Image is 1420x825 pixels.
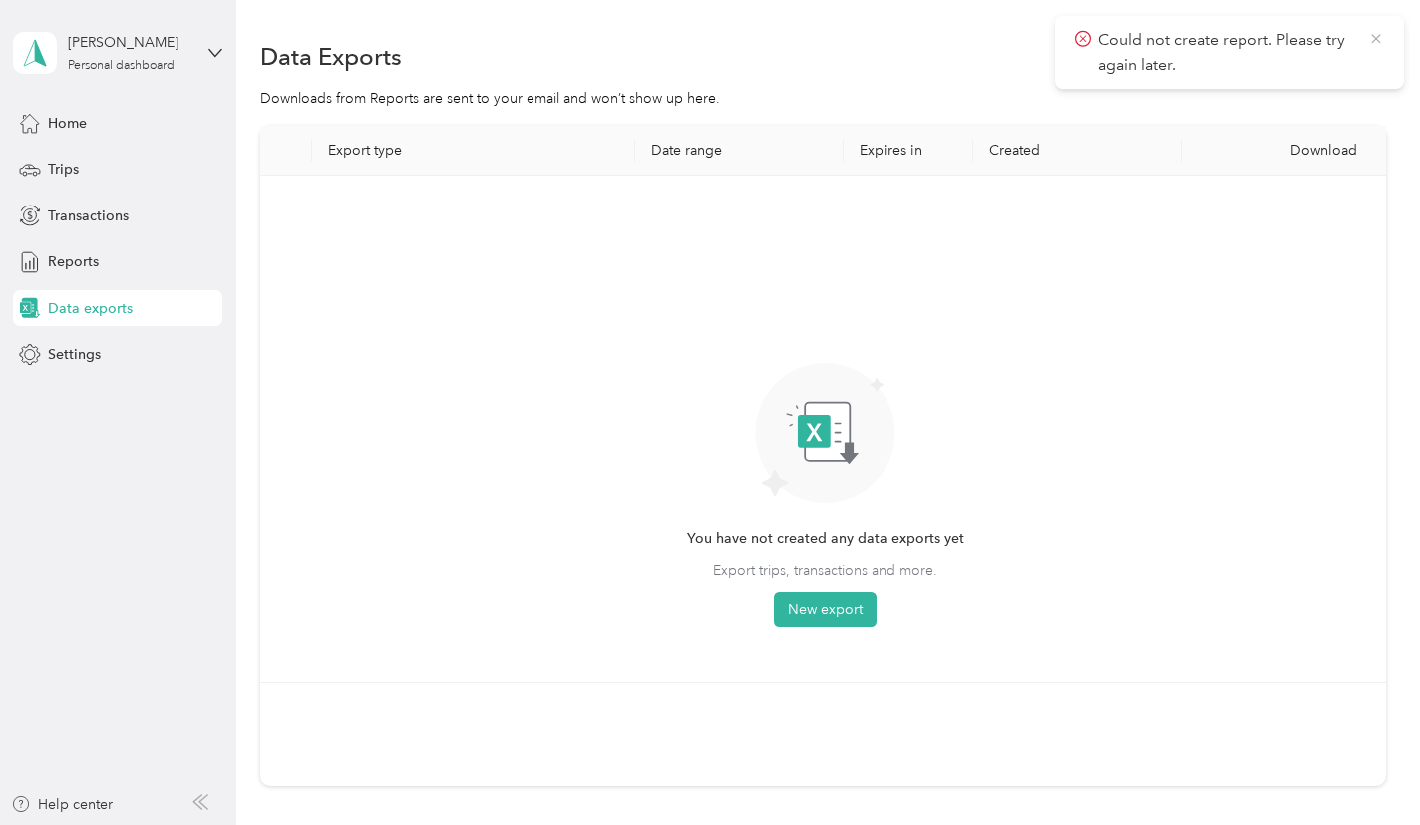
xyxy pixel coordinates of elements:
span: Export trips, transactions and more. [713,560,937,581]
button: Help center [11,794,113,815]
span: Home [48,113,87,134]
span: You have not created any data exports yet [687,528,964,550]
p: Could not create report. Please try again later. [1098,28,1353,77]
button: New export [774,592,877,627]
th: Created [973,126,1182,176]
div: Personal dashboard [68,60,175,72]
span: Settings [48,344,101,365]
span: Trips [48,159,79,180]
div: Downloads from Reports are sent to your email and won’t show up here. [260,88,1385,109]
span: Transactions [48,206,129,226]
th: Export type [312,126,635,176]
iframe: Everlance-gr Chat Button Frame [1308,713,1420,825]
span: Reports [48,251,99,272]
h1: Data Exports [260,46,402,67]
th: Expires in [844,126,974,176]
div: [PERSON_NAME] [68,32,192,53]
span: Data exports [48,298,133,319]
th: Date range [635,126,844,176]
div: Download [1198,142,1374,159]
